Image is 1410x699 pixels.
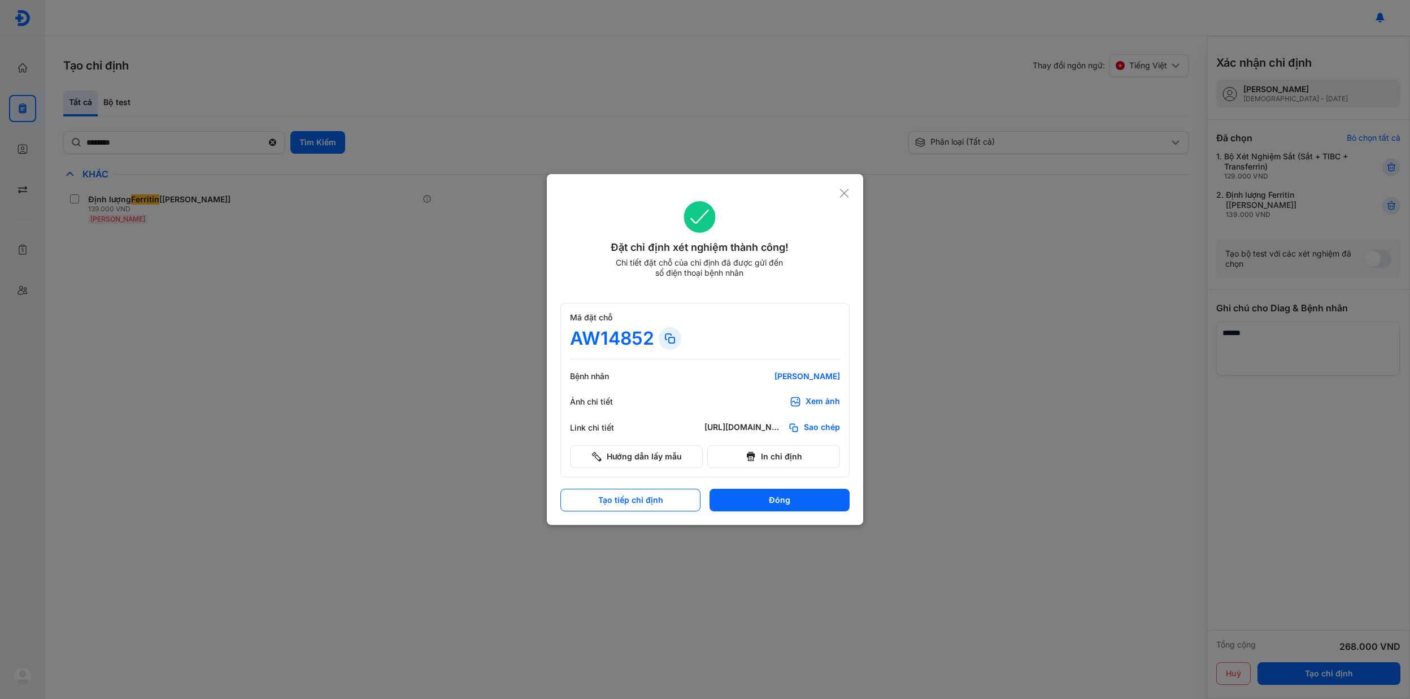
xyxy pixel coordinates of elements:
[570,327,654,350] div: AW14852
[570,397,638,407] div: Ảnh chi tiết
[611,258,788,278] div: Chi tiết đặt chỗ của chỉ định đã được gửi đến số điện thoại bệnh nhân
[560,489,700,511] button: Tạo tiếp chỉ định
[707,445,840,468] button: In chỉ định
[704,422,784,433] div: [URL][DOMAIN_NAME]
[806,396,840,407] div: Xem ảnh
[570,445,703,468] button: Hướng dẫn lấy mẫu
[570,371,638,381] div: Bệnh nhân
[804,422,840,433] span: Sao chép
[570,312,840,323] div: Mã đặt chỗ
[560,240,839,255] div: Đặt chỉ định xét nghiệm thành công!
[704,371,840,381] div: [PERSON_NAME]
[710,489,850,511] button: Đóng
[570,423,638,433] div: Link chi tiết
